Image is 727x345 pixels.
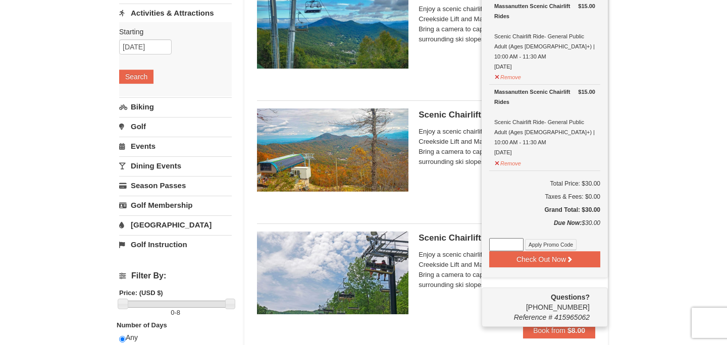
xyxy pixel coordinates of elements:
span: Enjoy a scenic chairlift ride up Massanutten’s signature Creekside Lift and Massanutten's NEW Pea... [419,127,595,167]
a: Events [119,137,232,155]
a: Activities & Attractions [119,4,232,22]
div: Scenic Chairlift Ride- General Public Adult (Ages [DEMOGRAPHIC_DATA]+) | 10:00 AM - 11:30 AM [DATE] [494,87,595,157]
div: Taxes & Fees: $0.00 [489,192,600,202]
div: Massanutten Scenic Chairlift Rides [494,1,595,21]
h5: Scenic Chairlift Ride | 11:30 AM - 1:00 PM [419,110,595,120]
div: Scenic Chairlift Ride- General Public Adult (Ages [DEMOGRAPHIC_DATA]+) | 10:00 AM - 11:30 AM [DATE] [494,1,595,72]
span: Book from [533,326,565,334]
label: - [119,308,232,318]
button: Search [119,70,153,84]
span: 8 [177,309,180,316]
strong: $15.00 [578,1,595,11]
a: Season Passes [119,176,232,195]
span: Enjoy a scenic chairlift ride up Massanutten’s signature Creekside Lift and Massanutten's NEW Pea... [419,4,595,44]
a: Golf Instruction [119,235,232,254]
strong: Due Now: [554,219,582,226]
strong: $8.00 [567,326,585,334]
h5: Grand Total: $30.00 [489,205,600,215]
a: [GEOGRAPHIC_DATA] [119,215,232,234]
label: Starting [119,27,224,37]
strong: Questions? [551,293,590,301]
div: $30.00 [489,218,600,238]
span: 0 [171,309,174,316]
a: Dining Events [119,156,232,175]
h6: Total Price: $30.00 [489,179,600,189]
span: 415965062 [554,313,590,321]
button: Remove [494,70,522,82]
button: Book from $8.00 [523,322,595,338]
h5: Scenic Chairlift Ride | 1:00 PM - 2:30 PM [419,233,595,243]
a: Biking [119,97,232,116]
button: Apply Promo Code [525,239,577,250]
img: 24896431-13-a88f1aaf.jpg [257,108,408,191]
a: Golf [119,117,232,136]
strong: Price: (USD $) [119,289,163,297]
h4: Filter By: [119,271,232,280]
img: 24896431-9-664d1467.jpg [257,232,408,314]
span: Reference # [514,313,552,321]
span: [PHONE_NUMBER] [489,292,590,311]
a: Golf Membership [119,196,232,214]
div: Massanutten Scenic Chairlift Rides [494,87,595,107]
button: Remove [494,156,522,168]
strong: $15.00 [578,87,595,97]
strong: Number of Days [117,321,167,329]
span: Enjoy a scenic chairlift ride up Massanutten’s signature Creekside Lift and Massanutten's NEW Pea... [419,250,595,290]
button: Check Out Now [489,251,600,267]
